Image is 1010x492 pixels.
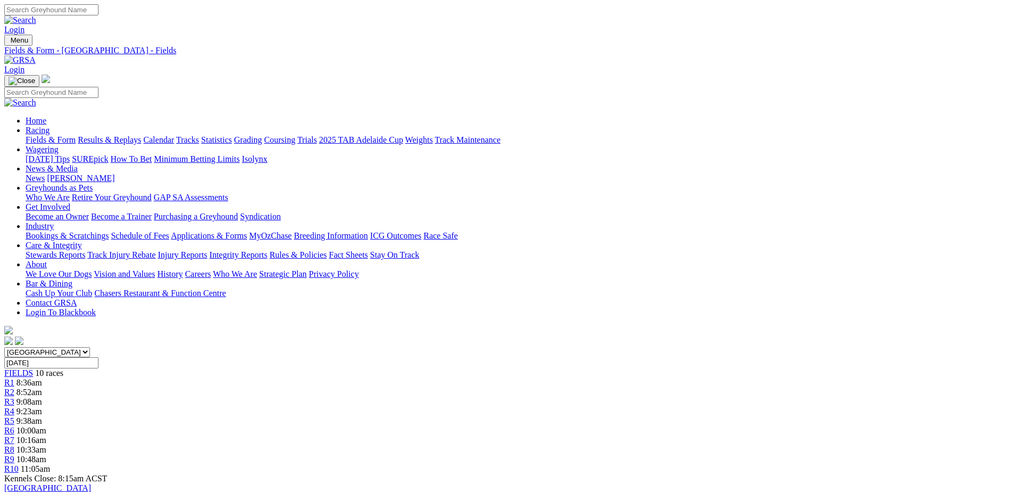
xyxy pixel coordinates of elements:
a: Trials [297,135,317,144]
a: Contact GRSA [26,298,77,307]
div: Greyhounds as Pets [26,193,1006,202]
a: History [157,269,183,278]
span: 10 races [35,368,63,378]
button: Toggle navigation [4,75,39,87]
a: [PERSON_NAME] [47,174,114,183]
a: ICG Outcomes [370,231,421,240]
a: Stay On Track [370,250,419,259]
img: Close [9,77,35,85]
a: R9 [4,455,14,464]
a: Care & Integrity [26,241,82,250]
a: Login [4,65,24,74]
a: Login To Blackbook [26,308,96,317]
span: FIELDS [4,368,33,378]
a: Wagering [26,145,59,154]
span: 10:48am [17,455,46,464]
a: Who We Are [213,269,257,278]
img: logo-grsa-white.png [42,75,50,83]
span: Kennels Close: 8:15am ACST [4,474,107,483]
a: Fields & Form - [GEOGRAPHIC_DATA] - Fields [4,46,1006,55]
a: Injury Reports [158,250,207,259]
a: Purchasing a Greyhound [154,212,238,221]
a: Fields & Form [26,135,76,144]
a: R6 [4,426,14,435]
a: Results & Replays [78,135,141,144]
img: GRSA [4,55,36,65]
span: 8:52am [17,388,42,397]
a: Bookings & Scratchings [26,231,109,240]
a: GAP SA Assessments [154,193,228,202]
span: 9:23am [17,407,42,416]
div: Racing [26,135,1006,145]
a: Login [4,25,24,34]
a: Retire Your Greyhound [72,193,152,202]
a: Strategic Plan [259,269,307,278]
a: R3 [4,397,14,406]
a: Careers [185,269,211,278]
div: About [26,269,1006,279]
img: logo-grsa-white.png [4,326,13,334]
a: R7 [4,436,14,445]
a: Integrity Reports [209,250,267,259]
a: Track Maintenance [435,135,500,144]
div: Care & Integrity [26,250,1006,260]
div: Bar & Dining [26,289,1006,298]
a: Bar & Dining [26,279,72,288]
input: Search [4,87,98,98]
a: How To Bet [111,154,152,163]
a: [DATE] Tips [26,154,70,163]
span: 9:38am [17,416,42,425]
div: Get Involved [26,212,1006,222]
a: Breeding Information [294,231,368,240]
a: Chasers Restaurant & Function Centre [94,289,226,298]
a: Isolynx [242,154,267,163]
a: Minimum Betting Limits [154,154,240,163]
a: Weights [405,135,433,144]
span: R10 [4,464,19,473]
a: We Love Our Dogs [26,269,92,278]
a: Privacy Policy [309,269,359,278]
input: Select date [4,357,98,368]
input: Search [4,4,98,15]
div: Wagering [26,154,1006,164]
a: MyOzChase [249,231,292,240]
span: 10:33am [17,445,46,454]
a: R2 [4,388,14,397]
a: Stewards Reports [26,250,85,259]
a: Grading [234,135,262,144]
a: Vision and Values [94,269,155,278]
a: SUREpick [72,154,108,163]
img: Search [4,15,36,25]
a: Race Safe [423,231,457,240]
a: Applications & Forms [171,231,247,240]
a: Become an Owner [26,212,89,221]
a: Industry [26,222,54,231]
a: Schedule of Fees [111,231,169,240]
a: News & Media [26,164,78,173]
a: Who We Are [26,193,70,202]
a: Become a Trainer [91,212,152,221]
a: News [26,174,45,183]
img: twitter.svg [15,337,23,345]
button: Toggle navigation [4,35,32,46]
span: R5 [4,416,14,425]
div: News & Media [26,174,1006,183]
span: 10:16am [17,436,46,445]
a: R1 [4,378,14,387]
a: Coursing [264,135,295,144]
a: R4 [4,407,14,416]
img: Search [4,98,36,108]
span: 10:00am [17,426,46,435]
a: 2025 TAB Adelaide Cup [319,135,403,144]
a: Cash Up Your Club [26,289,92,298]
a: Home [26,116,46,125]
img: facebook.svg [4,337,13,345]
a: Rules & Policies [269,250,327,259]
span: 11:05am [21,464,50,473]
